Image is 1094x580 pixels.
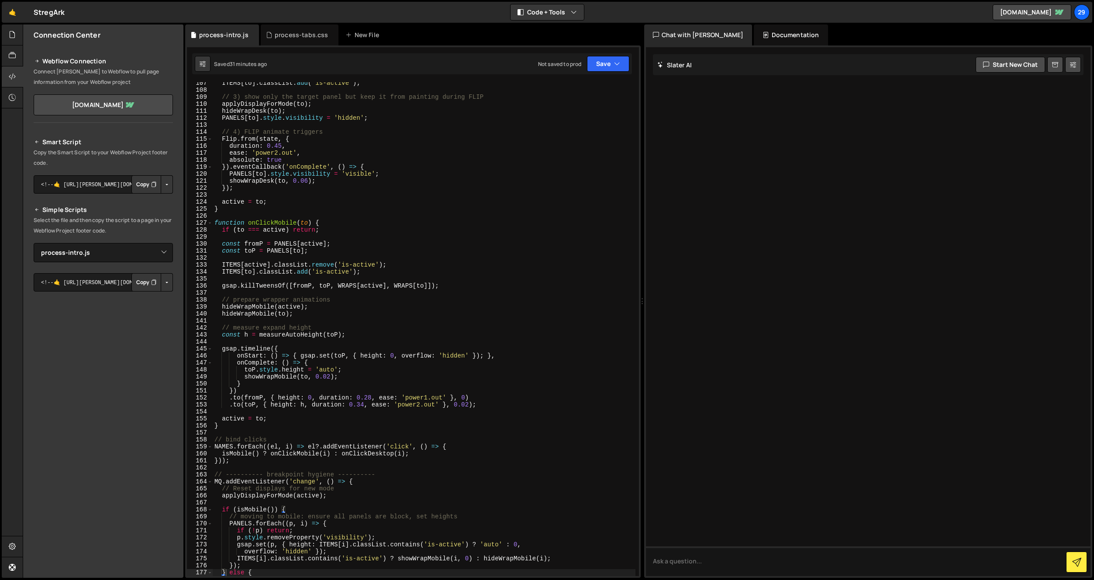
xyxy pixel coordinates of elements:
div: 154 [187,408,213,415]
button: Start new chat [976,57,1045,73]
div: Not saved to prod [538,60,582,68]
iframe: YouTube video player [34,306,174,385]
div: 157 [187,429,213,436]
div: 136 [187,282,213,289]
div: 167 [187,499,213,506]
div: 151 [187,387,213,394]
p: Connect [PERSON_NAME] to Webflow to pull page information from your Webflow project [34,66,173,87]
div: 128 [187,226,213,233]
div: 112 [187,115,213,122]
div: 149 [187,373,213,380]
div: 111 [187,108,213,115]
div: 152 [187,394,213,401]
div: 135 [187,275,213,282]
div: 132 [187,254,213,261]
a: 29 [1074,4,1090,20]
div: 116 [187,142,213,149]
div: 171 [187,527,213,534]
div: 156 [187,422,213,429]
div: 31 minutes ago [230,60,267,68]
div: New File [345,31,382,39]
textarea: <!--🤙 [URL][PERSON_NAME][DOMAIN_NAME]> <script>document.addEventListener("DOMContentLoaded", func... [34,273,173,292]
div: 108 [187,87,213,94]
div: 163 [187,471,213,478]
div: 123 [187,191,213,198]
h2: Smart Script [34,137,173,147]
div: 155 [187,415,213,422]
div: 144 [187,338,213,345]
div: 166 [187,492,213,499]
div: 121 [187,177,213,184]
div: StregArk [34,7,65,17]
div: 109 [187,94,213,101]
div: 168 [187,506,213,513]
div: 120 [187,170,213,177]
div: 110 [187,101,213,108]
div: 169 [187,513,213,520]
div: 131 [187,247,213,254]
div: process-tabs.css [275,31,328,39]
h2: Slater AI [657,61,692,69]
h2: Webflow Connection [34,56,173,66]
textarea: <!--🤙 [URL][PERSON_NAME][DOMAIN_NAME]> <script>document.addEventListener("DOMContentLoaded", func... [34,175,173,194]
div: 127 [187,219,213,226]
div: 137 [187,289,213,296]
div: 133 [187,261,213,268]
div: 141 [187,317,213,324]
a: [DOMAIN_NAME] [34,94,173,115]
div: Button group with nested dropdown [131,273,173,292]
a: 🤙 [2,2,23,23]
div: 118 [187,156,213,163]
div: 153 [187,401,213,408]
div: 162 [187,464,213,471]
div: 145 [187,345,213,352]
div: 129 [187,233,213,240]
div: 139 [187,303,213,310]
div: 115 [187,135,213,142]
div: 175 [187,555,213,562]
div: 140 [187,310,213,317]
div: 173 [187,541,213,548]
div: 130 [187,240,213,247]
div: Chat with [PERSON_NAME] [644,24,752,45]
div: 107 [187,80,213,87]
div: 117 [187,149,213,156]
div: 177 [187,569,213,576]
div: 125 [187,205,213,212]
div: 147 [187,359,213,366]
div: 176 [187,562,213,569]
div: Saved [214,60,267,68]
button: Code + Tools [511,4,584,20]
iframe: YouTube video player [34,390,174,469]
div: 126 [187,212,213,219]
div: Documentation [754,24,828,45]
div: 143 [187,331,213,338]
div: 138 [187,296,213,303]
button: Copy [131,273,161,292]
button: Save [587,56,629,72]
p: Select the file and then copy the script to a page in your Webflow Project footer code. [34,215,173,236]
div: process-intro.js [199,31,248,39]
h2: Connection Center [34,30,100,40]
button: Copy [131,175,161,194]
div: 122 [187,184,213,191]
div: 172 [187,534,213,541]
div: 124 [187,198,213,205]
div: 148 [187,366,213,373]
div: Button group with nested dropdown [131,175,173,194]
h2: Simple Scripts [34,205,173,215]
div: 119 [187,163,213,170]
div: 150 [187,380,213,387]
div: 158 [187,436,213,443]
div: 113 [187,122,213,129]
div: 159 [187,443,213,450]
div: 114 [187,129,213,135]
div: 170 [187,520,213,527]
div: 174 [187,548,213,555]
div: 142 [187,324,213,331]
p: Copy the Smart Script to your Webflow Project footer code. [34,147,173,168]
div: 164 [187,478,213,485]
div: 134 [187,268,213,275]
div: 161 [187,457,213,464]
